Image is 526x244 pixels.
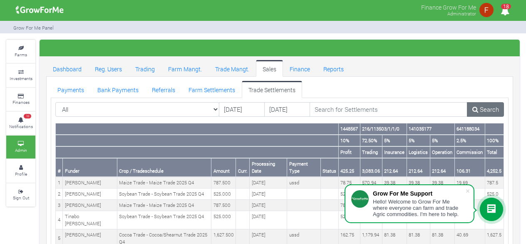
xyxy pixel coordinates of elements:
[338,135,360,146] th: 10%
[46,60,88,77] a: Dashboard
[24,114,31,119] span: 18
[236,158,250,177] th: Curr.
[360,135,382,146] th: 72.50%
[407,123,454,135] th: 141035177
[360,158,382,177] th: 3,083.06
[287,158,321,177] th: Payment Type
[250,189,287,200] td: [DATE]
[161,60,208,77] a: Farm Mangt.
[6,64,35,87] a: Investments
[485,189,504,200] td: 525.0
[407,177,430,188] td: 39.38
[13,2,67,18] img: growforme image
[63,200,117,211] td: [PERSON_NAME]
[51,81,91,98] a: Payments
[15,171,27,177] small: Profile
[338,177,360,188] td: 78.75
[6,112,35,135] a: 18 Notifications
[360,177,382,188] td: 570.94
[485,158,504,177] th: 4,252.5
[63,211,117,229] td: Tinabo [PERSON_NAME]
[250,200,287,211] td: [DATE]
[287,177,321,188] td: ussd
[56,200,63,211] td: 3
[485,177,504,188] td: 787.5
[338,200,360,211] td: 78.75
[208,60,256,77] a: Trade Mangt.
[117,200,211,211] td: Maize Trade - Maize Trade 2025 Q4
[338,146,360,158] th: Profit
[338,158,360,177] th: 425.25
[9,123,33,129] small: Notifications
[430,146,454,158] th: Operation
[338,189,360,200] td: 52.5
[467,102,504,117] a: Search
[56,177,63,188] td: 1
[373,199,465,217] div: Hello! Welcome to Grow For Me where everyone can farm and trade Agric commodities. I'm here to help.
[91,81,145,98] a: Bank Payments
[56,211,63,229] td: 4
[6,136,35,158] a: Admin
[219,102,265,117] input: DD/MM/YYYY
[117,211,211,229] td: Soybean Trade - Soybean Trade 2025 Q4
[382,146,407,158] th: Insurance
[15,52,27,58] small: Farms
[117,158,211,177] th: Crop / Tradeschedule
[211,177,236,188] td: 787.500
[430,135,454,146] th: 5%
[478,2,495,18] img: growforme image
[447,10,476,17] small: Administrator
[338,123,360,135] th: 1448567
[454,146,485,158] th: Commission
[373,190,465,197] div: Grow For Me Support
[485,135,504,146] th: 100%
[63,189,117,200] td: [PERSON_NAME]
[56,158,63,177] th: #
[12,99,30,105] small: Finances
[310,102,468,117] input: Search for Settlements
[6,88,35,111] a: Finances
[10,75,32,81] small: Investments
[382,177,407,188] td: 39.38
[63,158,117,177] th: Funder
[211,158,236,177] th: Amount
[360,146,382,158] th: Trading
[6,40,35,63] a: Farms
[250,211,287,229] td: [DATE]
[211,211,236,229] td: 525.000
[454,135,485,146] th: 2.5%
[320,158,338,177] th: Status
[145,81,182,98] a: Referrals
[6,159,35,182] a: Profile
[56,189,63,200] td: 2
[211,200,236,211] td: 787.500
[317,60,350,77] a: Reports
[382,135,407,146] th: 5%
[454,158,485,177] th: 106.31
[6,184,35,206] a: Sign Out
[211,189,236,200] td: 525.000
[497,2,513,20] i: Notifications
[117,177,211,188] td: Maize Trade - Maize Trade 2025 Q4
[88,60,129,77] a: Reg. Users
[430,158,454,177] th: 212.64
[407,135,430,146] th: 5%
[407,146,430,158] th: Logistics
[256,60,283,77] a: Sales
[421,2,476,12] p: Finance Grow For Me
[117,189,211,200] td: Soybean Trade - Soybean Trade 2025 Q4
[129,60,161,77] a: Trading
[182,81,242,98] a: Farm Settlements
[242,81,302,98] a: Trade Settlements
[264,102,310,117] input: DD/MM/YYYY
[63,177,117,188] td: [PERSON_NAME]
[13,25,54,31] small: Grow For Me Panel
[485,146,504,158] th: Total
[338,211,360,229] td: 52.5
[15,147,27,153] small: Admin
[250,158,287,177] th: Processing Date
[250,177,287,188] td: [DATE]
[454,177,485,188] td: 19.69
[454,123,485,135] th: 641188034
[501,4,511,9] span: 18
